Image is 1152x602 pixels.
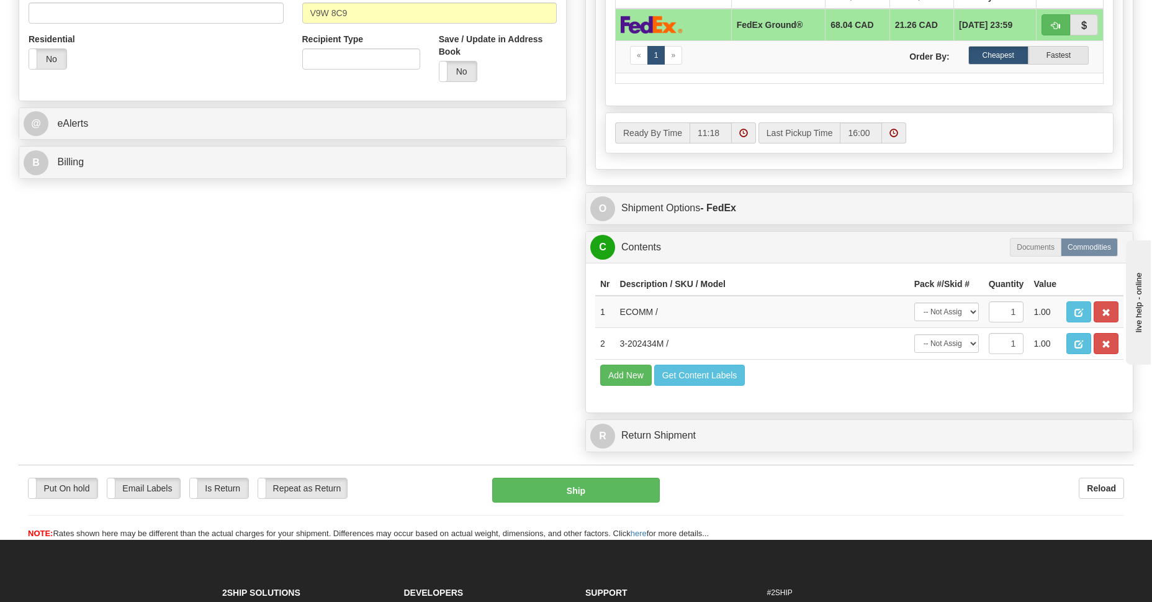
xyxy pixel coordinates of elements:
td: 68.04 CAD [826,9,889,41]
span: Billing [57,157,84,167]
span: » [671,51,675,60]
a: RReturn Shipment [590,423,1128,449]
button: Reload [1079,478,1124,499]
label: Repeat as Return [258,478,347,498]
button: Add New [600,365,652,386]
button: Ship [492,478,659,503]
label: No [29,49,66,69]
span: B [24,150,48,175]
a: B Billing [24,150,562,175]
img: FedEx Express® [621,16,683,34]
td: FedEx Ground® [731,9,826,41]
label: Order By: [860,46,959,63]
td: 1.00 [1028,296,1061,328]
span: R [590,424,615,449]
label: Commodities [1061,238,1118,257]
label: Is Return [190,478,248,498]
label: Last Pickup Time [758,122,840,144]
label: Save / Update in Address Book [439,33,557,58]
td: ECOMM / [615,296,909,328]
label: Recipient Type [302,33,364,45]
span: NOTE: [28,529,53,538]
div: Rates shown here may be different than the actual charges for your shipment. Differences may occu... [19,528,1133,540]
td: 3-202434M / [615,328,909,360]
b: Reload [1087,483,1116,493]
th: Quantity [984,273,1029,296]
label: Fastest [1028,46,1089,65]
span: @ [24,111,48,136]
label: Ready By Time [615,122,690,144]
span: « [637,51,641,60]
th: Value [1028,273,1061,296]
span: C [590,235,615,260]
h6: #2SHIP [767,589,930,597]
th: Description / SKU / Model [615,273,909,296]
div: live help - online [9,11,115,20]
strong: - FedEx [700,203,736,213]
strong: Developers [404,588,464,598]
strong: 2Ship Solutions [222,588,300,598]
iframe: chat widget [1123,237,1151,364]
a: 1 [647,46,665,65]
label: Put On hold [29,478,97,498]
span: O [590,196,615,221]
a: OShipment Options- FedEx [590,196,1128,221]
a: here [631,529,647,538]
span: eAlerts [57,118,88,129]
span: [DATE] 23:59 [959,19,1012,31]
td: 21.26 CAD [889,9,953,41]
label: Email Labels [107,478,180,498]
label: Documents [1010,238,1061,257]
label: Cheapest [968,46,1028,65]
th: Pack #/Skid # [909,273,984,296]
td: 1.00 [1028,328,1061,360]
button: Get Content Labels [654,365,745,386]
a: CContents [590,235,1128,260]
td: 1 [595,296,615,328]
strong: Support [585,588,628,598]
td: 2 [595,328,615,360]
a: Previous [630,46,648,65]
a: @ eAlerts [24,111,562,137]
th: Nr [595,273,615,296]
a: Next [664,46,682,65]
label: No [439,62,477,81]
label: Residential [29,33,75,45]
